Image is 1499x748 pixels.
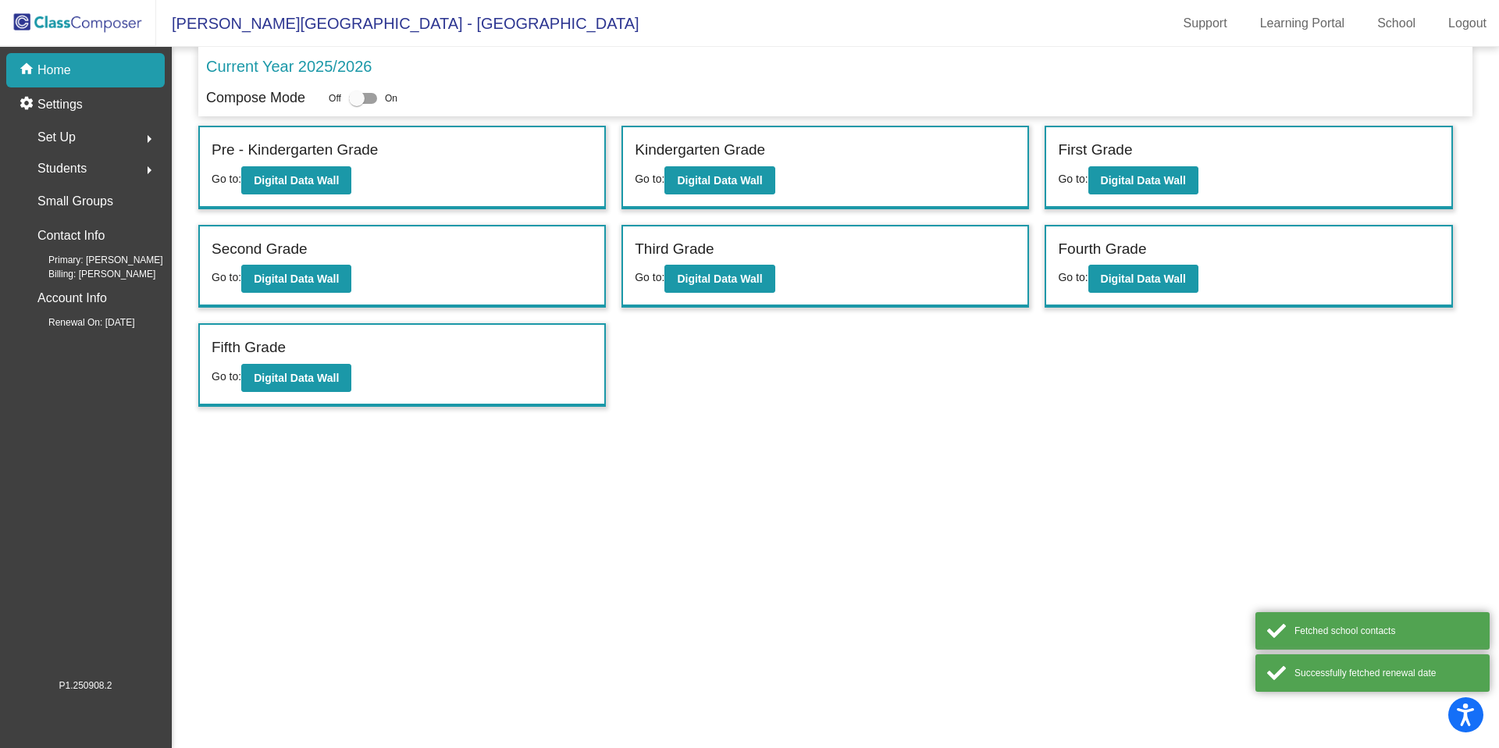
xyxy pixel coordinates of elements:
[254,174,339,187] b: Digital Data Wall
[1088,166,1198,194] button: Digital Data Wall
[635,173,664,185] span: Go to:
[212,139,378,162] label: Pre - Kindergarten Grade
[212,173,241,185] span: Go to:
[37,158,87,180] span: Students
[23,253,163,267] span: Primary: [PERSON_NAME]
[677,272,762,285] b: Digital Data Wall
[329,91,341,105] span: Off
[635,139,765,162] label: Kindergarten Grade
[140,130,158,148] mat-icon: arrow_right
[1101,174,1186,187] b: Digital Data Wall
[241,364,351,392] button: Digital Data Wall
[140,161,158,180] mat-icon: arrow_right
[1436,11,1499,36] a: Logout
[1365,11,1428,36] a: School
[37,287,107,309] p: Account Info
[241,166,351,194] button: Digital Data Wall
[156,11,639,36] span: [PERSON_NAME][GEOGRAPHIC_DATA] - [GEOGRAPHIC_DATA]
[254,272,339,285] b: Digital Data Wall
[635,271,664,283] span: Go to:
[212,337,286,359] label: Fifth Grade
[241,265,351,293] button: Digital Data Wall
[1294,624,1478,638] div: Fetched school contacts
[37,61,71,80] p: Home
[677,174,762,187] b: Digital Data Wall
[1171,11,1240,36] a: Support
[1058,139,1132,162] label: First Grade
[206,55,372,78] p: Current Year 2025/2026
[37,191,113,212] p: Small Groups
[635,238,714,261] label: Third Grade
[664,166,774,194] button: Digital Data Wall
[23,267,155,281] span: Billing: [PERSON_NAME]
[212,271,241,283] span: Go to:
[206,87,305,109] p: Compose Mode
[1088,265,1198,293] button: Digital Data Wall
[1058,238,1146,261] label: Fourth Grade
[37,225,105,247] p: Contact Info
[1101,272,1186,285] b: Digital Data Wall
[37,95,83,114] p: Settings
[1294,666,1478,680] div: Successfully fetched renewal date
[19,61,37,80] mat-icon: home
[23,315,134,329] span: Renewal On: [DATE]
[1058,173,1088,185] span: Go to:
[19,95,37,114] mat-icon: settings
[1248,11,1358,36] a: Learning Portal
[1058,271,1088,283] span: Go to:
[254,372,339,384] b: Digital Data Wall
[385,91,397,105] span: On
[212,370,241,383] span: Go to:
[212,238,308,261] label: Second Grade
[664,265,774,293] button: Digital Data Wall
[37,126,76,148] span: Set Up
